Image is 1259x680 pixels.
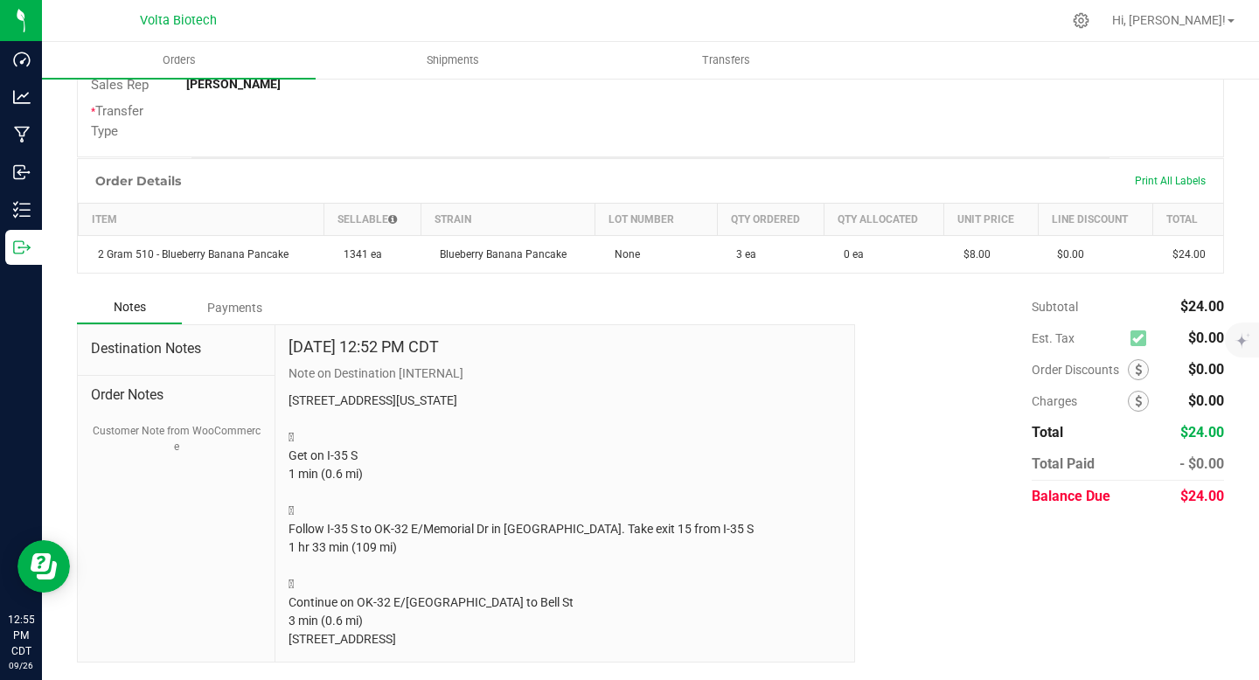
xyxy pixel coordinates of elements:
span: Est. Tax [1032,331,1123,345]
span: $0.00 [1188,392,1224,409]
th: Item [79,204,324,236]
p: 12:55 PM CDT [8,612,34,659]
inline-svg: Manufacturing [13,126,31,143]
th: Qty Allocated [824,204,944,236]
span: $24.00 [1180,488,1224,504]
div: Notes [77,291,182,324]
span: $0.00 [1188,330,1224,346]
p: 09/26 [8,659,34,672]
span: Print All Labels [1135,175,1206,187]
span: Charges [1032,394,1128,408]
span: Volta Biotech [140,13,217,28]
inline-svg: Outbound [13,239,31,256]
span: 3 ea [727,248,756,260]
a: Orders [42,42,316,79]
div: Payments [182,292,287,323]
div: Manage settings [1070,12,1092,29]
span: Transfer Type [91,103,143,139]
span: $0.00 [1188,361,1224,378]
span: 1341 ea [335,248,382,260]
span: None [606,248,640,260]
strong: [PERSON_NAME] [186,77,281,91]
a: Shipments [316,42,589,79]
inline-svg: Dashboard [13,51,31,68]
span: Destination Notes [91,338,261,359]
span: Calculate excise tax [1130,327,1154,350]
span: $24.00 [1164,248,1206,260]
th: Total [1153,204,1223,236]
iframe: Resource center [17,540,70,593]
span: 0 ea [835,248,864,260]
span: $0.00 [1048,248,1084,260]
span: 2 Gram 510 - Blueberry Banana Pancake [89,248,289,260]
span: Order Notes [91,385,261,406]
th: Sellable [324,204,421,236]
span: Subtotal [1032,300,1078,314]
inline-svg: Inbound [13,163,31,181]
span: Shipments [403,52,503,68]
th: Line Discount [1038,204,1153,236]
span: Transfers [678,52,774,68]
th: Unit Price [944,204,1038,236]
span: - $0.00 [1179,455,1224,472]
h1: Order Details [95,174,181,188]
inline-svg: Inventory [13,201,31,219]
span: Total Paid [1032,455,1095,472]
th: Qty Ordered [717,204,824,236]
h4: [DATE] 12:52 PM CDT [289,338,439,356]
span: Sales Rep [91,77,149,93]
button: Customer Note from WooCommerce [91,423,261,454]
th: Strain [421,204,595,236]
span: Order Discounts [1032,363,1128,377]
span: Orders [139,52,219,68]
th: Lot Number [595,204,717,236]
span: Total [1032,424,1063,441]
span: Balance Due [1032,488,1110,504]
span: $24.00 [1180,298,1224,315]
p: [STREET_ADDRESS][US_STATE]  Get on I-35 S 1 min (0.6 mi)  Follow I-35 S to OK-32 E/Memorial Dr ... [289,392,841,649]
span: $8.00 [955,248,991,260]
span: Blueberry Banana Pancake [431,248,567,260]
span: $24.00 [1180,424,1224,441]
inline-svg: Analytics [13,88,31,106]
p: Note on Destination [INTERNAL] [289,364,841,383]
a: Transfers [589,42,863,79]
span: Hi, [PERSON_NAME]! [1112,13,1226,27]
